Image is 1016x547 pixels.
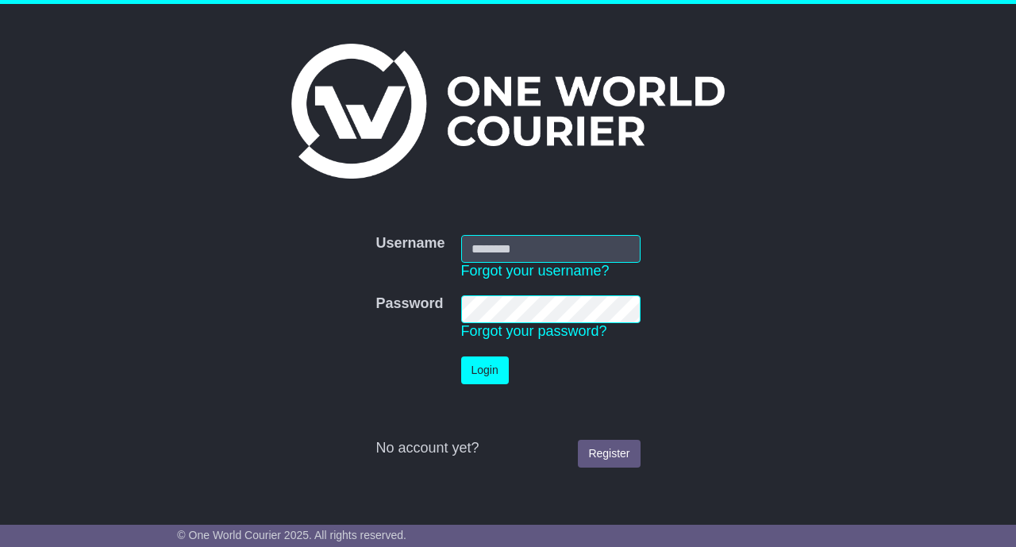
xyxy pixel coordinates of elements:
a: Forgot your password? [461,323,607,339]
span: © One World Courier 2025. All rights reserved. [177,529,406,541]
img: One World [291,44,725,179]
button: Login [461,356,509,384]
a: Register [578,440,640,468]
label: Password [375,295,443,313]
div: No account yet? [375,440,640,457]
a: Forgot your username? [461,263,610,279]
label: Username [375,235,444,252]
